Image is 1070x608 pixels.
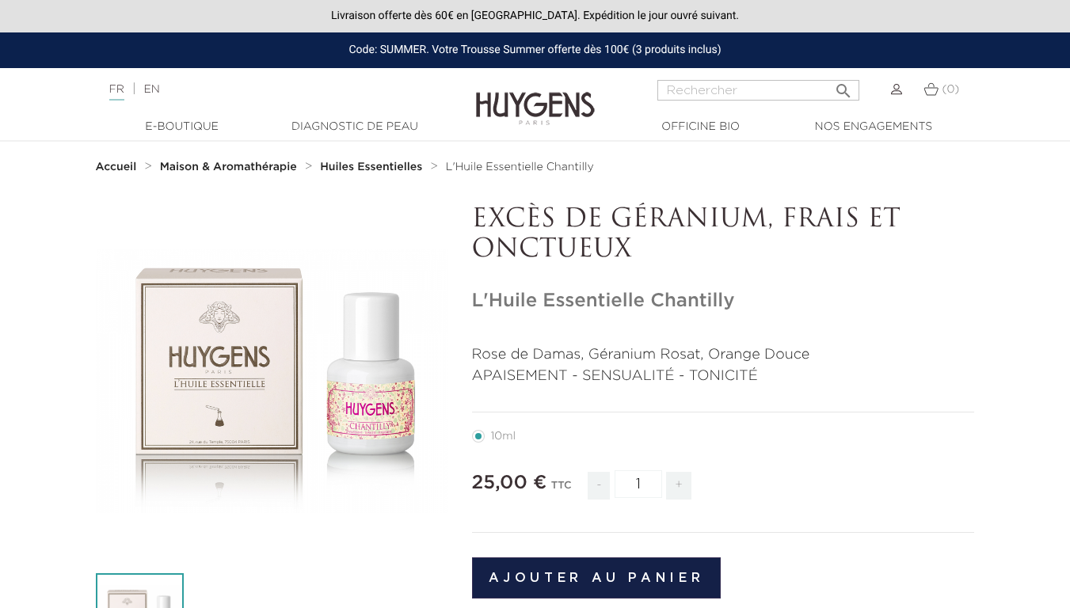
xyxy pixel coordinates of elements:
p: APAISEMENT - SENSUALITÉ - TONICITÉ [472,366,975,387]
div: | [101,80,434,99]
a: Officine Bio [622,119,780,135]
input: Quantité [615,470,662,498]
a: Nos engagements [794,119,953,135]
a: E-Boutique [103,119,261,135]
button:  [829,75,858,97]
a: Huiles Essentielles [320,161,426,173]
i:  [834,77,853,96]
div: TTC [551,469,572,511]
span: 25,00 € [472,473,547,492]
strong: Accueil [96,161,137,173]
p: Rose de Damas, Géranium Rosat, Orange Douce [472,344,975,366]
strong: Huiles Essentielles [320,161,422,173]
button: Ajouter au panier [472,557,722,598]
span: L'Huile Essentielle Chantilly [446,161,594,173]
a: Diagnostic de peau [276,119,434,135]
a: L'Huile Essentielle Chantilly [446,161,594,173]
a: FR [109,84,124,101]
label: 10ml [472,430,535,443]
img: Huygens [476,66,595,127]
input: Rechercher [657,80,859,101]
strong: Maison & Aromathérapie [160,161,297,173]
span: + [666,472,691,500]
h1: L'Huile Essentielle Chantilly [472,290,975,313]
a: Maison & Aromathérapie [160,161,301,173]
span: (0) [942,84,959,95]
span: - [588,472,610,500]
a: Accueil [96,161,140,173]
a: EN [143,84,159,95]
p: EXCÈS DE GÉRANIUM, FRAIS ET ONCTUEUX [472,205,975,266]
